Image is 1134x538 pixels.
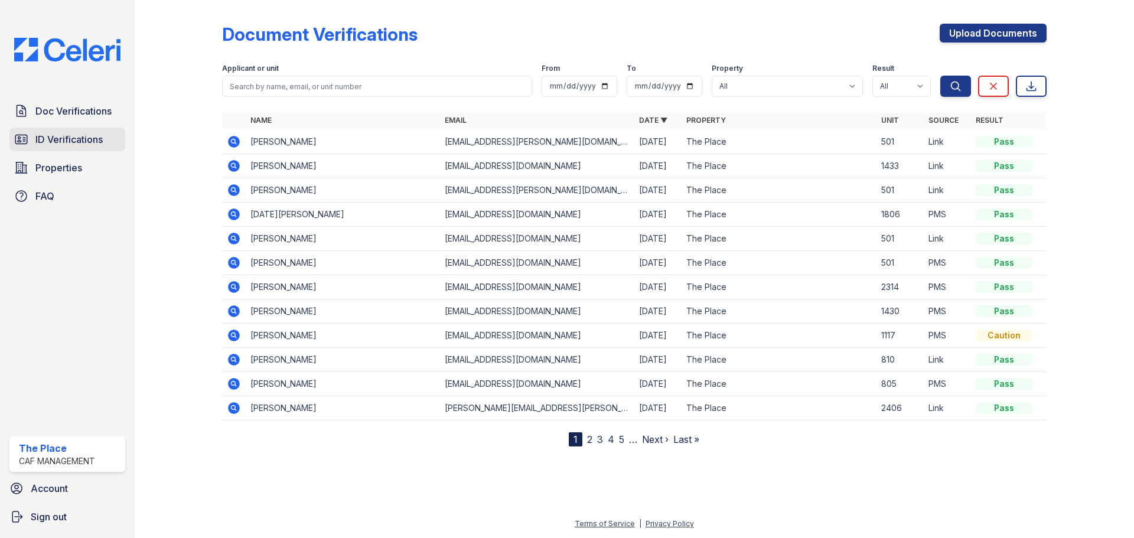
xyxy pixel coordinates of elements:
td: 501 [876,251,924,275]
td: Link [924,154,971,178]
td: [PERSON_NAME] [246,154,440,178]
td: Link [924,348,971,372]
span: FAQ [35,189,54,203]
td: Link [924,396,971,420]
td: PMS [924,299,971,324]
td: 1806 [876,203,924,227]
a: Unit [881,116,899,125]
td: 2406 [876,396,924,420]
td: [DATE] [634,154,682,178]
input: Search by name, email, or unit number [222,76,532,97]
div: | [639,519,641,528]
a: Email [445,116,467,125]
td: [PERSON_NAME] [246,396,440,420]
td: The Place [682,227,876,251]
td: [EMAIL_ADDRESS][DOMAIN_NAME] [440,203,634,227]
td: [DATE] [634,203,682,227]
td: [EMAIL_ADDRESS][DOMAIN_NAME] [440,251,634,275]
span: Doc Verifications [35,104,112,118]
td: [DATE] [634,227,682,251]
td: [EMAIL_ADDRESS][DOMAIN_NAME] [440,299,634,324]
td: The Place [682,396,876,420]
td: [DATE] [634,251,682,275]
a: Sign out [5,505,130,529]
td: [EMAIL_ADDRESS][PERSON_NAME][DOMAIN_NAME] [440,178,634,203]
img: CE_Logo_Blue-a8612792a0a2168367f1c8372b55b34899dd931a85d93a1a3d3e32e68fde9ad4.png [5,38,130,61]
td: The Place [682,324,876,348]
td: The Place [682,372,876,396]
td: [EMAIL_ADDRESS][PERSON_NAME][DOMAIN_NAME] [440,130,634,154]
td: The Place [682,275,876,299]
a: Properties [9,156,125,180]
td: 501 [876,178,924,203]
div: CAF Management [19,455,95,467]
td: [EMAIL_ADDRESS][DOMAIN_NAME] [440,275,634,299]
span: Account [31,481,68,495]
td: [DATE] [634,275,682,299]
td: The Place [682,251,876,275]
div: 1 [569,432,582,446]
a: Date ▼ [639,116,667,125]
td: 2314 [876,275,924,299]
div: Pass [976,354,1032,366]
div: Pass [976,136,1032,148]
a: Source [928,116,959,125]
td: [PERSON_NAME][EMAIL_ADDRESS][PERSON_NAME][DOMAIN_NAME] [440,396,634,420]
td: [PERSON_NAME] [246,178,440,203]
td: [DATE] [634,396,682,420]
a: Doc Verifications [9,99,125,123]
div: Pass [976,281,1032,293]
label: Property [712,64,743,73]
td: Link [924,227,971,251]
td: [EMAIL_ADDRESS][DOMAIN_NAME] [440,372,634,396]
td: [PERSON_NAME] [246,324,440,348]
td: [PERSON_NAME] [246,251,440,275]
div: Pass [976,233,1032,244]
div: Document Verifications [222,24,418,45]
div: Pass [976,305,1032,317]
div: Pass [976,402,1032,414]
td: [PERSON_NAME] [246,130,440,154]
span: ID Verifications [35,132,103,146]
td: The Place [682,299,876,324]
td: [DATE] [634,178,682,203]
a: Result [976,116,1003,125]
a: Privacy Policy [646,519,694,528]
td: PMS [924,324,971,348]
a: 3 [597,433,603,445]
td: [PERSON_NAME] [246,227,440,251]
div: Pass [976,378,1032,390]
a: ID Verifications [9,128,125,151]
td: 501 [876,130,924,154]
a: Terms of Service [575,519,635,528]
a: Next › [642,433,669,445]
a: Last » [673,433,699,445]
div: Pass [976,184,1032,196]
label: From [542,64,560,73]
a: 5 [619,433,624,445]
a: Name [250,116,272,125]
a: FAQ [9,184,125,208]
span: … [629,432,637,446]
td: The Place [682,203,876,227]
td: [PERSON_NAME] [246,275,440,299]
span: Sign out [31,510,67,524]
td: 501 [876,227,924,251]
td: 1430 [876,299,924,324]
td: The Place [682,154,876,178]
div: Pass [976,257,1032,269]
label: Applicant or unit [222,64,279,73]
td: [DATE] [634,372,682,396]
td: [PERSON_NAME] [246,372,440,396]
td: 810 [876,348,924,372]
td: PMS [924,275,971,299]
a: Upload Documents [940,24,1047,43]
td: Link [924,130,971,154]
td: [EMAIL_ADDRESS][DOMAIN_NAME] [440,348,634,372]
td: 1433 [876,154,924,178]
td: 1117 [876,324,924,348]
td: [PERSON_NAME] [246,348,440,372]
td: [DATE] [634,299,682,324]
td: PMS [924,251,971,275]
td: Link [924,178,971,203]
